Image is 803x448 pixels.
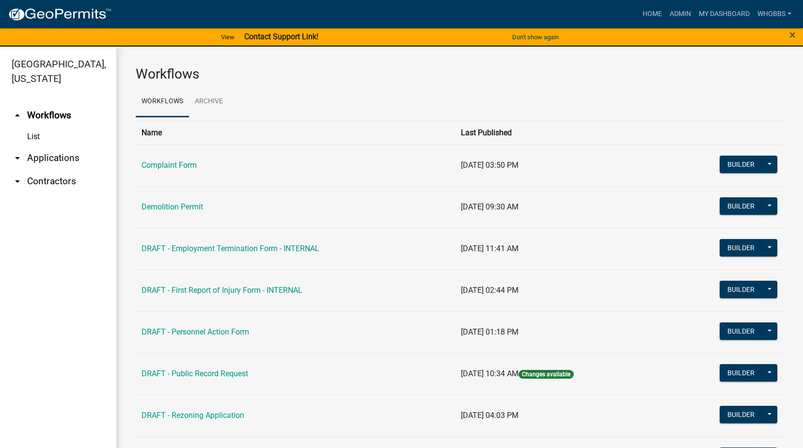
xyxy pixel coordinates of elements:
[12,152,23,164] i: arrow_drop_down
[461,160,519,170] span: [DATE] 03:50 PM
[142,369,248,378] a: DRAFT - Public Record Request
[461,327,519,336] span: [DATE] 01:18 PM
[789,28,796,42] span: ×
[720,197,762,215] button: Builder
[508,29,563,45] button: Don't show again
[136,86,189,117] a: Workflows
[720,239,762,256] button: Builder
[455,121,665,144] th: Last Published
[136,121,455,144] th: Name
[461,411,519,420] span: [DATE] 04:03 PM
[136,66,784,82] h3: Workflows
[666,5,695,23] a: Admin
[754,5,795,23] a: whobbs
[217,29,238,45] a: View
[720,322,762,340] button: Builder
[461,369,519,378] span: [DATE] 10:34 AM
[142,327,249,336] a: DRAFT - Personnel Action Form
[244,32,318,41] strong: Contact Support Link!
[142,160,197,170] a: Complaint Form
[720,281,762,298] button: Builder
[789,29,796,41] button: Close
[12,110,23,121] i: arrow_drop_up
[720,406,762,423] button: Builder
[695,5,754,23] a: My Dashboard
[461,286,519,295] span: [DATE] 02:44 PM
[189,86,229,117] a: Archive
[720,364,762,382] button: Builder
[461,244,519,253] span: [DATE] 11:41 AM
[142,202,203,211] a: Demolition Permit
[461,202,519,211] span: [DATE] 09:30 AM
[12,176,23,187] i: arrow_drop_down
[639,5,666,23] a: Home
[142,411,244,420] a: DRAFT - Rezoning Application
[142,244,319,253] a: DRAFT - Employment Termination Form - INTERNAL
[720,156,762,173] button: Builder
[519,370,574,379] span: Changes available
[142,286,302,295] a: DRAFT - First Report of Injury Form - INTERNAL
